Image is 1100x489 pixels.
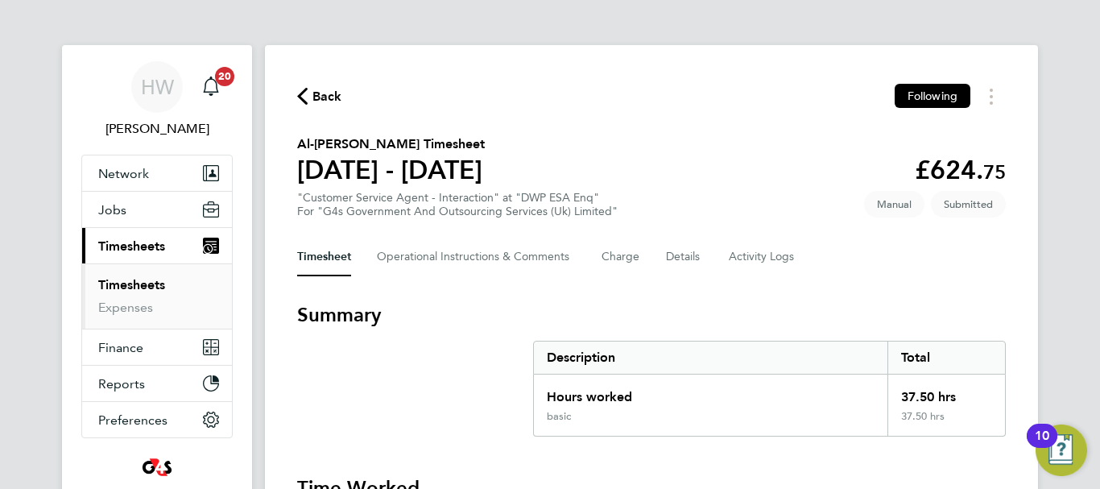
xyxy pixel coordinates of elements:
button: Timesheets Menu [977,84,1006,109]
button: Charge [602,238,640,276]
div: 10 [1035,436,1049,457]
button: Open Resource Center, 10 new notifications [1036,425,1087,476]
button: Operational Instructions & Comments [377,238,576,276]
button: Jobs [82,192,232,227]
span: Jobs [98,202,126,218]
button: Activity Logs [729,238,796,276]
h3: Summary [297,302,1006,328]
span: Reports [98,376,145,392]
div: basic [547,410,571,423]
div: Total [887,342,1005,374]
div: "Customer Service Agent - Interaction" at "DWP ESA Enq" [297,191,618,218]
span: HW [141,77,174,97]
button: Reports [82,366,232,401]
a: 20 [195,61,227,113]
h1: [DATE] - [DATE] [297,154,485,186]
div: For "G4s Government And Outsourcing Services (Uk) Limited" [297,205,618,218]
button: Timesheet [297,238,351,276]
div: 37.50 hrs [887,410,1005,436]
app-decimal: £624. [915,155,1006,185]
span: This timesheet is Submitted. [931,191,1006,218]
button: Network [82,155,232,191]
span: 75 [983,160,1006,184]
span: Back [312,87,342,106]
a: Timesheets [98,277,165,292]
button: Details [666,238,703,276]
span: Helen Wright [81,119,233,139]
span: Finance [98,340,143,355]
span: 20 [215,67,234,86]
a: Expenses [98,300,153,315]
img: g4s4-logo-retina.png [138,454,176,480]
div: Hours worked [534,375,887,410]
div: Summary [533,341,1006,437]
button: Finance [82,329,232,365]
span: Network [98,166,149,181]
button: Following [895,84,970,108]
div: 37.50 hrs [887,375,1005,410]
a: HW[PERSON_NAME] [81,61,233,139]
div: Description [534,342,887,374]
button: Preferences [82,402,232,437]
h2: Al-[PERSON_NAME] Timesheet [297,135,485,154]
button: Timesheets [82,228,232,263]
span: Preferences [98,412,167,428]
button: Back [297,86,342,106]
a: Go to home page [81,454,233,480]
span: Timesheets [98,238,165,254]
div: Timesheets [82,263,232,329]
span: Following [908,89,957,103]
span: This timesheet was manually created. [864,191,924,218]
